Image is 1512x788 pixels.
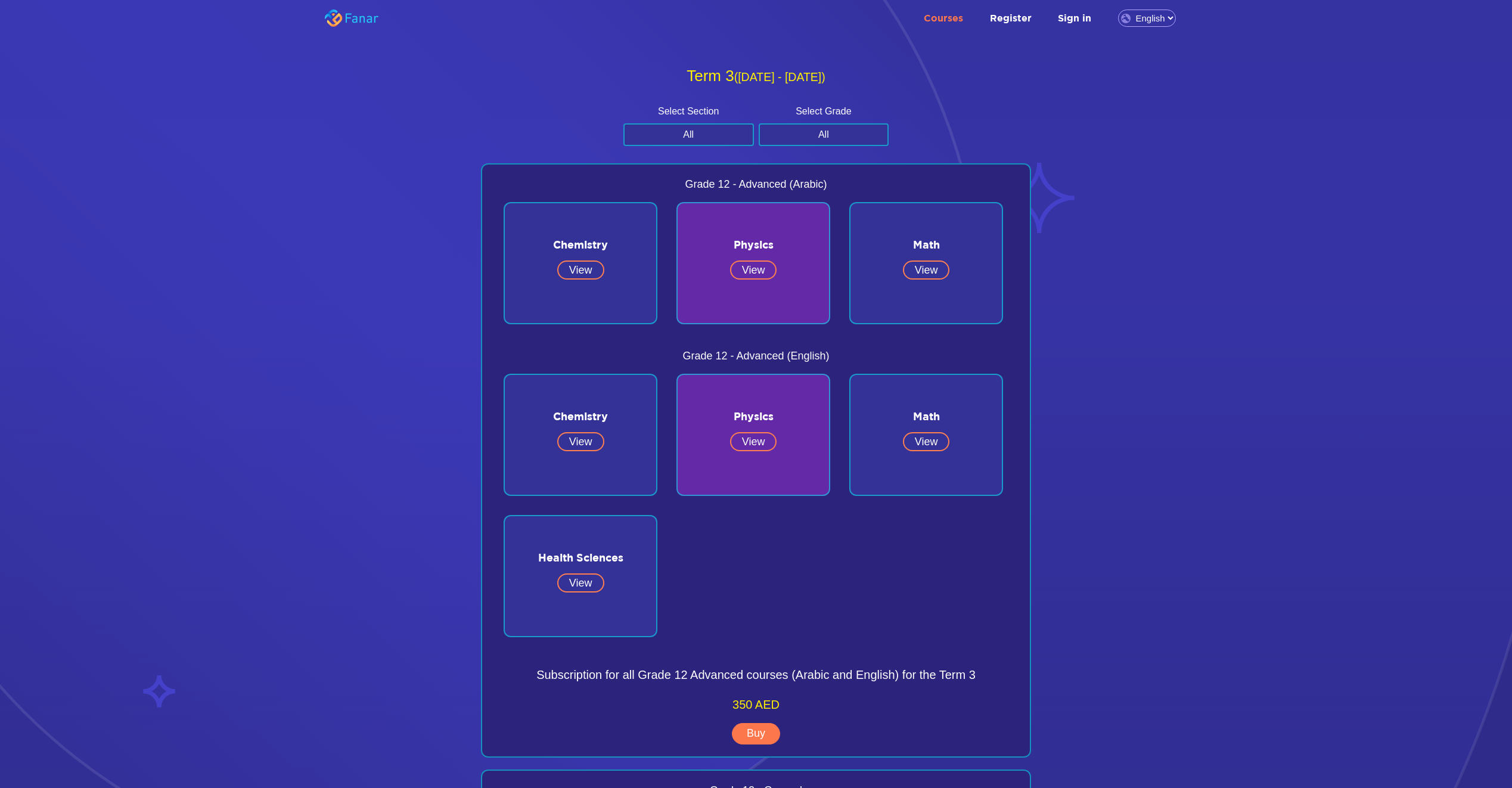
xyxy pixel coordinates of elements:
a: View [730,432,777,451]
a: Courses [912,10,975,23]
span: Math [850,399,1002,434]
a: Buy [732,723,780,744]
label: Select Section [623,104,754,119]
a: View [903,260,950,280]
span: Chemistry [505,227,656,262]
a: View [557,260,604,280]
a: Register [978,10,1044,23]
a: Sign in [1046,10,1103,23]
img: language.png [1121,14,1131,23]
a: View [730,260,777,280]
span: Subscription for all Grade 12 Advanced courses (Arabic and English) for the Term 3 [494,661,1018,688]
span: Math [850,227,1002,262]
span: Grade 12 - Advanced (Arabic) [494,176,1018,193]
a: View [557,573,604,592]
span: 350 AED [732,698,780,711]
span: Physics [678,227,829,262]
small: ([DATE] - [DATE]) [734,70,825,83]
label: Select Grade [759,104,889,119]
span: Physics [678,399,829,434]
span: Chemistry [505,399,656,434]
a: View [903,432,950,451]
a: View [557,432,604,451]
span: Health Sciences [505,540,656,575]
h2: Term 3 [476,67,1036,85]
span: Grade 12 - Advanced (English) [494,348,1018,364]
